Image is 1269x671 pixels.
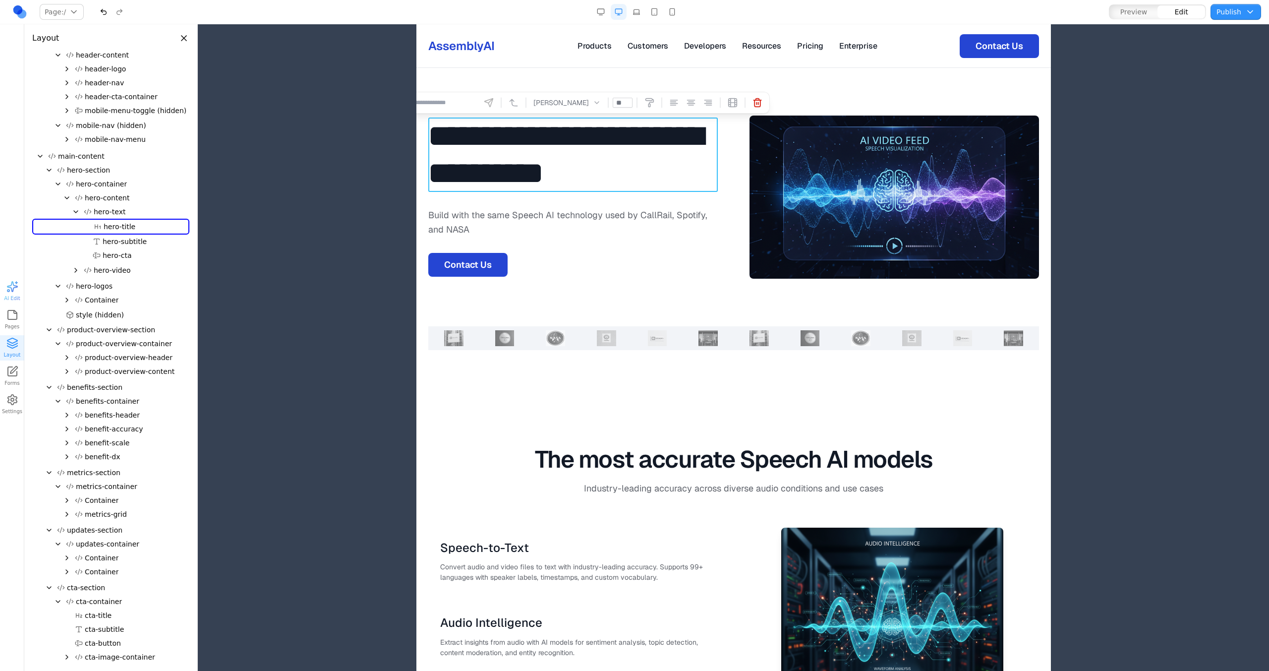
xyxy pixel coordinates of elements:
button: Expand [63,453,71,461]
span: benefit-accuracy [85,424,143,434]
button: product-overview-section [53,323,189,337]
img: NASA [434,306,453,322]
button: hero-content [71,191,189,205]
button: Collapse [72,208,80,216]
button: product-overview-header [71,351,189,365]
span: benefits-container [76,396,139,406]
span: product-overview-header [85,353,173,363]
button: Collapse [54,122,62,129]
button: cta-container [62,595,189,609]
span: header-content [76,50,129,60]
span: style (hidden) [76,310,124,320]
button: Collapse [54,540,62,548]
button: Expand [63,296,71,304]
button: Collapse [54,340,62,348]
button: Container [71,493,189,507]
span: main-content [58,151,105,161]
h4: Audio Intelligence [24,590,293,607]
span: metrics-section [67,468,120,478]
button: Expand [63,93,71,101]
span: updates-section [67,525,122,535]
button: hero-title [90,220,188,234]
button: header-logo [71,62,189,76]
button: Collapse [45,326,53,334]
span: cta-title [85,610,112,620]
button: Container [71,551,189,565]
button: Collapse [45,584,53,592]
button: Close panel [178,33,189,44]
span: header-nav [85,78,124,88]
button: benefits-header [71,408,189,422]
p: Industry-leading accuracy across diverse audio conditions and use cases [151,457,484,472]
button: Expand [72,266,80,274]
p: Convert audio and video files to text with industry-leading accuracy. Supports 99+ languages with... [24,538,293,558]
button: Collapse [45,526,53,534]
button: Expand [63,425,71,433]
span: benefit-scale [85,438,129,448]
span: product-overview-container [76,339,172,349]
button: Expand [63,439,71,447]
button: mobile-nav-menu [71,132,189,146]
button: benefit-scale [71,436,189,450]
span: hero-container [76,179,127,189]
button: Expand [63,107,71,115]
span: cta-subtitle [85,624,124,634]
button: Laptop [629,4,644,20]
button: Page:/ [40,4,84,20]
span: header-logo [85,64,126,74]
button: hero-container [62,177,189,191]
button: hero-section [53,163,189,177]
span: hero-text [94,207,125,217]
span: Edit [1175,7,1188,17]
span: hero-section [67,165,110,175]
button: hero-cta [89,248,189,262]
button: header-cta-container [71,90,189,104]
button: Expand [63,367,71,375]
button: Mobile [664,4,680,20]
span: benefits-header [85,410,140,420]
span: Preview [1120,7,1148,17]
span: benefit-dx [85,452,120,462]
button: Collapse [45,383,53,391]
button: hero-logos [62,279,189,293]
button: main-content [44,149,189,163]
p: Extract insights from audio with AI models for sentiment analysis, topic detection, content moder... [24,613,293,634]
button: Expand [63,554,71,562]
span: cta-section [67,583,105,593]
button: cta-title [71,609,189,622]
span: cta-button [85,638,121,648]
span: hero-logos [76,281,113,291]
span: metrics-container [76,482,137,491]
span: cta-image-container [85,652,155,662]
button: Collapse [63,194,71,202]
button: Container [71,565,189,579]
span: mobile-nav (hidden) [76,121,146,130]
button: cta-image-container [71,650,189,664]
span: hero-video [94,265,131,275]
span: hero-title [104,222,135,232]
button: cta-button [71,636,189,650]
button: Expand [63,568,71,576]
button: Collapse [54,598,62,606]
button: Collapse [36,152,44,160]
button: Publish [1211,4,1261,20]
button: Expand [63,135,71,143]
button: Expand [63,354,71,362]
h4: Speech-to-Text [24,515,293,532]
button: Desktop Wide [593,4,609,20]
button: metrics-section [53,466,189,480]
button: Container [71,293,189,307]
button: benefit-dx [71,450,189,464]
